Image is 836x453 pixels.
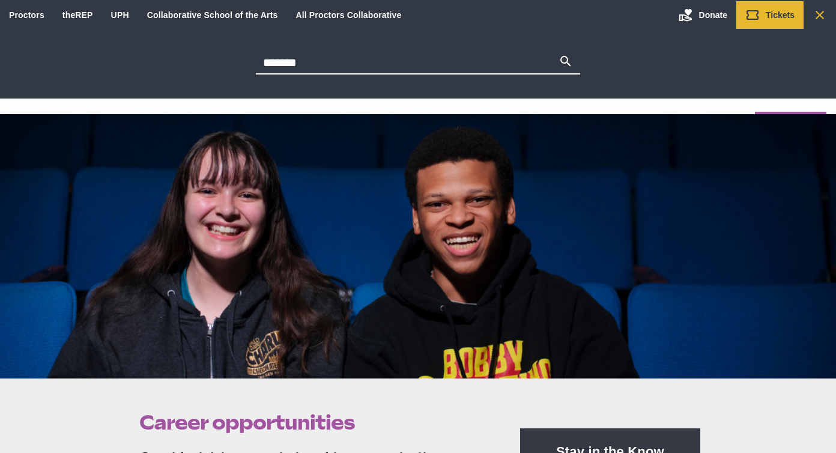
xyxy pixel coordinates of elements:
a: UPH [111,10,129,20]
a: All Proctors Collaborative [295,10,401,20]
h1: Career opportunities [139,411,492,434]
span: Donate [699,10,727,20]
a: Donate [670,1,736,29]
a: theREP [62,10,93,20]
a: Search [804,1,836,29]
a: Proctors [9,10,44,20]
a: Collaborative School of the Arts [147,10,278,20]
span: Tickets [766,10,795,20]
a: Tickets [736,1,804,29]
